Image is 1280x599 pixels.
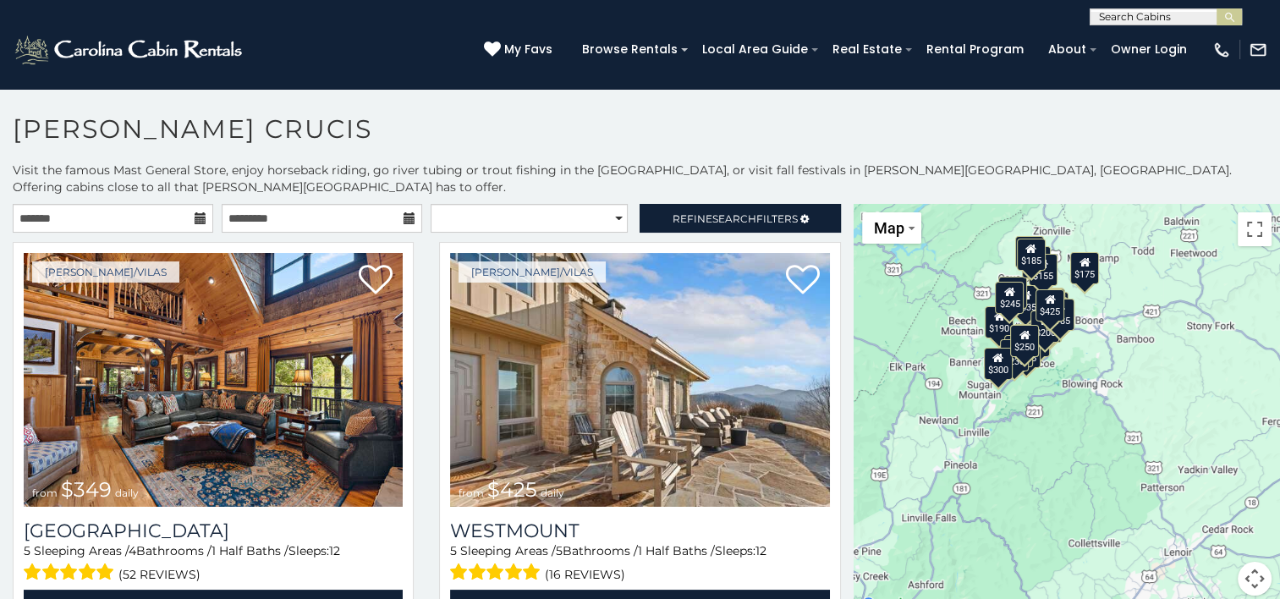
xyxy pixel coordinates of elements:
[998,276,1027,308] div: $305
[24,253,403,507] a: Diamond Creek Lodge from $349 daily
[24,543,30,558] span: 5
[1045,298,1074,330] div: $185
[212,543,288,558] span: 1 Half Baths /
[13,33,247,67] img: White-1-2.png
[450,542,829,585] div: Sleeping Areas / Bathrooms / Sleeps:
[115,486,139,499] span: daily
[329,543,340,558] span: 12
[450,519,829,542] a: Westmount
[824,36,910,63] a: Real Estate
[1036,288,1065,320] div: $360
[1249,41,1267,59] img: mail-regular-white.png
[459,486,484,499] span: from
[1070,251,1099,283] div: $175
[545,563,625,585] span: (16 reviews)
[504,41,552,58] span: My Favs
[638,543,715,558] span: 1 Half Baths /
[450,253,829,507] img: Westmount
[1024,305,1052,338] div: $410
[640,204,840,233] a: RefineSearchFilters
[1102,36,1195,63] a: Owner Login
[1028,253,1057,285] div: $155
[1212,41,1231,59] img: phone-regular-white.png
[484,41,557,59] a: My Favs
[1015,235,1044,267] div: $180
[755,543,766,558] span: 12
[459,261,606,283] a: [PERSON_NAME]/Vilas
[118,563,201,585] span: (52 reviews)
[24,519,403,542] a: [GEOGRAPHIC_DATA]
[487,477,537,502] span: $425
[24,542,403,585] div: Sleeping Areas / Bathrooms / Sleeps:
[450,253,829,507] a: Westmount from $425 daily
[1017,239,1046,271] div: $185
[574,36,686,63] a: Browse Rentals
[61,477,112,502] span: $349
[995,281,1024,313] div: $245
[1040,36,1095,63] a: About
[1036,288,1064,320] div: $565
[1238,562,1272,596] button: Map camera controls
[673,212,798,225] span: Refine Filters
[712,212,756,225] span: Search
[1011,285,1040,317] div: $635
[1010,324,1039,356] div: $250
[1000,338,1029,371] div: $230
[24,253,403,507] img: Diamond Creek Lodge
[1046,298,1074,330] div: $210
[874,219,904,237] span: Map
[1030,310,1059,343] div: $200
[983,347,1012,379] div: $300
[32,486,58,499] span: from
[918,36,1032,63] a: Rental Program
[450,543,457,558] span: 5
[1036,289,1064,321] div: $425
[862,212,921,244] button: Change map style
[541,486,564,499] span: daily
[359,263,393,299] a: Add to favorites
[694,36,816,63] a: Local Area Guide
[985,305,1014,338] div: $190
[556,543,563,558] span: 5
[1238,212,1272,246] button: Toggle fullscreen view
[24,519,403,542] h3: Diamond Creek Lodge
[32,261,179,283] a: [PERSON_NAME]/Vilas
[129,543,136,558] span: 4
